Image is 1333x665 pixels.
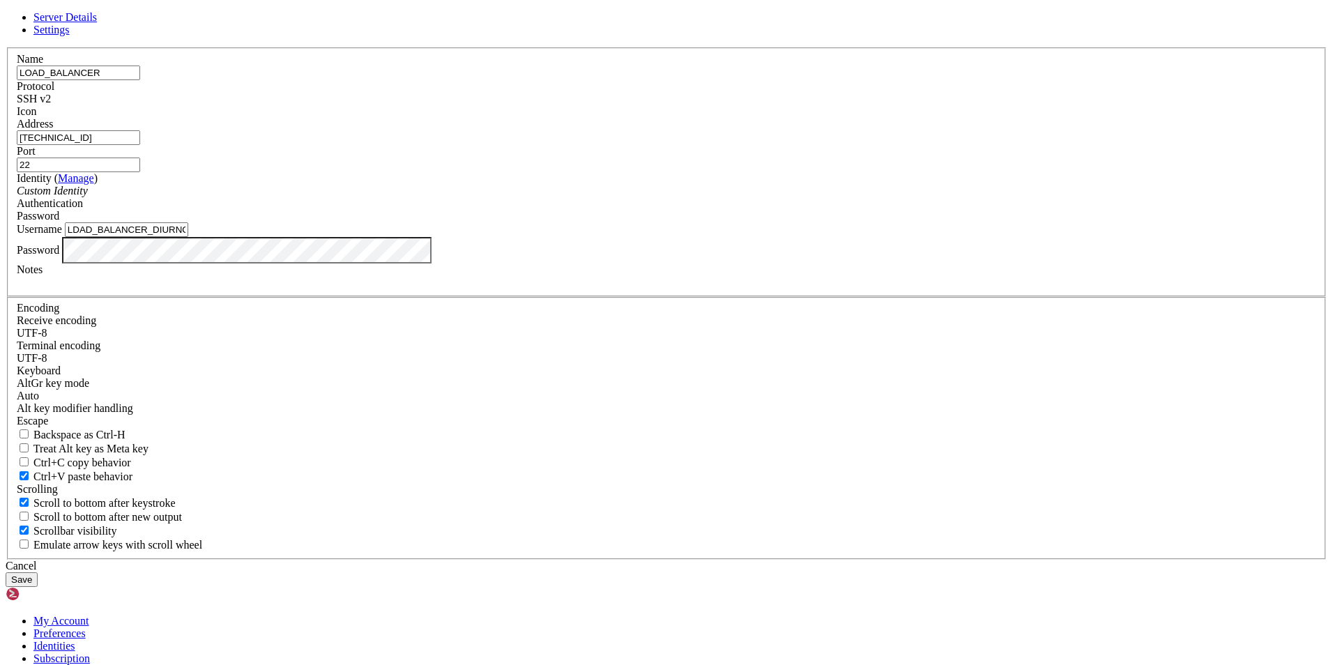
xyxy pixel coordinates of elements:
div: Custom Identity [17,185,1316,197]
label: Name [17,53,43,65]
img: Shellngn [6,587,86,601]
span: Password [17,210,59,222]
label: Ctrl+V pastes if true, sends ^V to host if false. Ctrl+Shift+V sends ^V to host if true, pastes i... [17,471,132,482]
label: Protocol [17,80,54,92]
span: Ctrl+V paste behavior [33,471,132,482]
label: Whether the Alt key acts as a Meta key or as a distinct Alt key. [17,443,148,454]
i: Custom Identity [17,185,88,197]
span: UTF-8 [17,352,47,364]
input: Login Username [65,222,188,237]
div: Password [17,210,1316,222]
input: Scroll to bottom after keystroke [20,498,29,507]
span: Scroll to bottom after new output [33,511,182,523]
a: Preferences [33,627,86,639]
label: Icon [17,105,36,117]
span: Escape [17,415,48,427]
span: Scroll to bottom after keystroke [33,497,176,509]
span: UTF-8 [17,327,47,339]
input: Emulate arrow keys with scroll wheel [20,540,29,549]
input: Scrollbar visibility [20,526,29,535]
button: Save [6,572,38,587]
label: The vertical scrollbar mode. [17,525,117,537]
span: Auto [17,390,39,402]
label: Notes [17,263,43,275]
input: Port Number [17,158,140,172]
label: Password [17,243,59,255]
label: When using the alternative screen buffer, and DECCKM (Application Cursor Keys) is active, mouse w... [17,539,202,551]
label: Address [17,118,53,130]
label: If true, the backspace should send BS ('\x08', aka ^H). Otherwise the backspace key should send '... [17,429,125,441]
div: UTF-8 [17,327,1316,339]
label: Encoding [17,302,59,314]
label: Set the expected encoding for data received from the host. If the encodings do not match, visual ... [17,314,96,326]
label: Authentication [17,197,83,209]
a: Server Details [33,11,97,23]
input: Ctrl+V paste behavior [20,471,29,480]
div: UTF-8 [17,352,1316,365]
div: SSH v2 [17,93,1316,105]
span: Scrollbar visibility [33,525,117,537]
label: Port [17,145,36,157]
input: Ctrl+C copy behavior [20,457,29,466]
span: Ctrl+C copy behavior [33,457,131,468]
label: The default terminal encoding. ISO-2022 enables character map translations (like graphics maps). ... [17,339,100,351]
a: My Account [33,615,89,627]
input: Backspace as Ctrl-H [20,429,29,438]
div: Escape [17,415,1316,427]
label: Controls how the Alt key is handled. Escape: Send an ESC prefix. 8-Bit: Add 128 to the typed char... [17,402,133,414]
label: Whether to scroll to the bottom on any keystroke. [17,497,176,509]
a: Settings [33,24,70,36]
input: Scroll to bottom after new output [20,512,29,521]
span: Treat Alt key as Meta key [33,443,148,454]
span: ( ) [54,172,98,184]
label: Scrolling [17,483,58,495]
a: Identities [33,640,75,652]
a: Subscription [33,652,90,664]
div: Auto [17,390,1316,402]
span: SSH v2 [17,93,51,105]
label: Identity [17,172,98,184]
label: Set the expected encoding for data received from the host. If the encodings do not match, visual ... [17,377,89,389]
label: Scroll to bottom after new output. [17,511,182,523]
input: Server Name [17,66,140,80]
input: Treat Alt key as Meta key [20,443,29,452]
input: Host Name or IP [17,130,140,145]
a: Manage [58,172,94,184]
label: Ctrl-C copies if true, send ^C to host if false. Ctrl-Shift-C sends ^C to host if true, copies if... [17,457,131,468]
div: Cancel [6,560,1327,572]
span: Emulate arrow keys with scroll wheel [33,539,202,551]
label: Username [17,223,62,235]
span: Backspace as Ctrl-H [33,429,125,441]
label: Keyboard [17,365,61,376]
